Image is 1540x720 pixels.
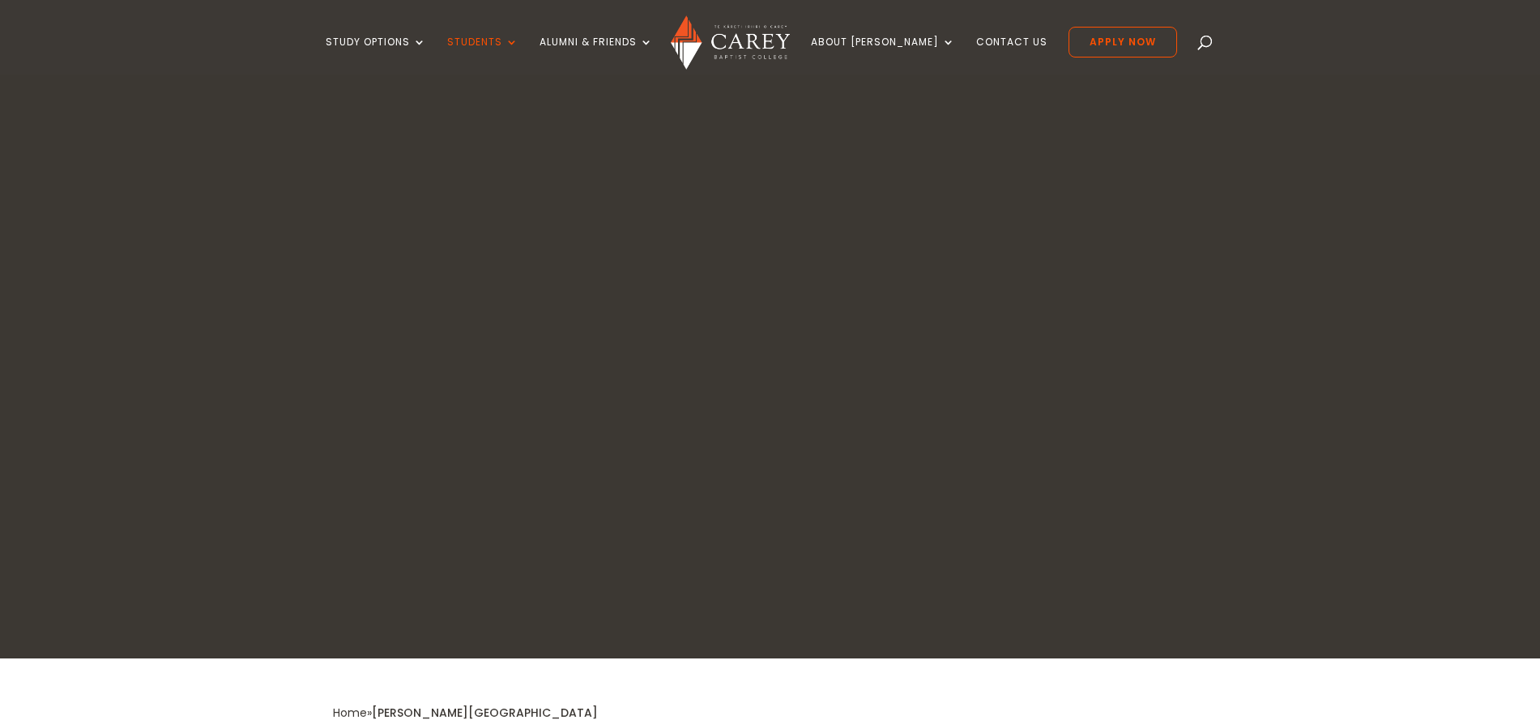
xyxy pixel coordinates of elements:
img: Carey Baptist College [671,15,790,70]
a: Alumni & Friends [540,36,653,75]
a: Contact Us [976,36,1047,75]
a: Apply Now [1069,27,1177,58]
a: Study Options [326,36,426,75]
a: Students [447,36,518,75]
a: About [PERSON_NAME] [811,36,955,75]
